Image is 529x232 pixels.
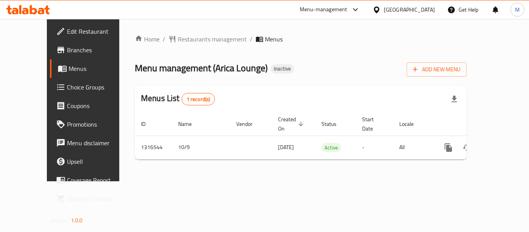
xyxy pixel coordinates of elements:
[321,143,341,152] span: Active
[458,138,476,157] button: Change Status
[67,175,129,185] span: Coverage Report
[71,215,83,225] span: 1.0.0
[321,119,347,129] span: Status
[50,22,135,41] a: Edit Restaurant
[50,96,135,115] a: Coupons
[141,93,215,105] h2: Menus List
[384,5,435,14] div: [GEOGRAPHIC_DATA]
[69,64,129,73] span: Menus
[135,34,467,44] nav: breadcrumb
[250,34,252,44] li: /
[356,136,393,159] td: -
[50,115,135,134] a: Promotions
[515,5,520,14] span: M
[413,65,460,74] span: Add New Menu
[67,120,129,129] span: Promotions
[271,64,294,74] div: Inactive
[271,65,294,72] span: Inactive
[141,119,156,129] span: ID
[265,34,283,44] span: Menus
[163,34,165,44] li: /
[178,119,202,129] span: Name
[362,115,384,133] span: Start Date
[178,34,247,44] span: Restaurants management
[67,157,129,166] span: Upsell
[50,59,135,78] a: Menus
[50,152,135,171] a: Upsell
[135,136,172,159] td: 1316544
[407,62,467,77] button: Add New Menu
[236,119,263,129] span: Vendor
[182,96,215,103] span: 1 record(s)
[278,142,294,152] span: [DATE]
[67,27,129,36] span: Edit Restaurant
[50,134,135,152] a: Menu disclaimer
[50,78,135,96] a: Choice Groups
[67,82,129,92] span: Choice Groups
[172,136,230,159] td: 10/9
[445,90,464,108] div: Export file
[135,59,268,77] span: Menu management ( Arica Lounge )
[135,34,160,44] a: Home
[51,215,70,225] span: Version:
[399,119,424,129] span: Locale
[393,136,433,159] td: All
[67,101,129,110] span: Coupons
[439,138,458,157] button: more
[168,34,247,44] a: Restaurants management
[50,41,135,59] a: Branches
[67,138,129,148] span: Menu disclaimer
[67,45,129,55] span: Branches
[433,112,520,136] th: Actions
[67,194,129,203] span: Grocery Checklist
[300,5,347,14] div: Menu-management
[135,112,520,160] table: enhanced table
[50,189,135,208] a: Grocery Checklist
[50,171,135,189] a: Coverage Report
[182,93,215,105] div: Total records count
[278,115,306,133] span: Created On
